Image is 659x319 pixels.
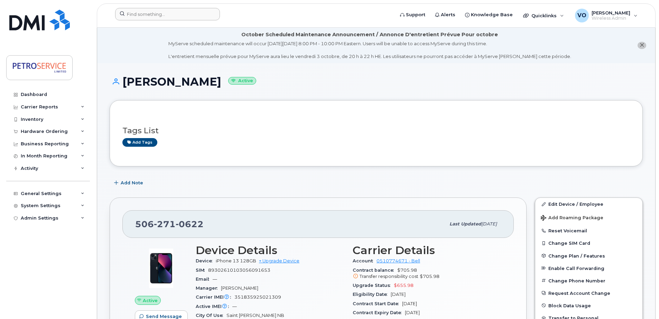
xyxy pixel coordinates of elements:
[353,283,394,288] span: Upgrade Status
[196,258,216,263] span: Device
[535,274,642,287] button: Change Phone Number
[196,268,208,273] span: SIM
[122,126,630,135] h3: Tags List
[122,138,157,147] a: Add tags
[196,244,344,257] h3: Device Details
[353,301,402,306] span: Contract Start Date
[377,258,420,263] a: 0510774671 - Bell
[241,31,498,38] div: October Scheduled Maintenance Announcement / Annonce D'entretient Prévue Pour octobre
[548,253,605,258] span: Change Plan / Features
[353,244,501,257] h3: Carrier Details
[176,219,204,229] span: 0622
[234,294,281,300] span: 351835925021309
[535,262,642,274] button: Enable Call Forwarding
[535,299,642,312] button: Block Data Usage
[535,210,642,224] button: Add Roaming Package
[208,268,270,273] span: 89302610103056091653
[353,258,377,263] span: Account
[353,268,501,280] span: $705.98
[143,297,158,304] span: Active
[196,277,213,282] span: Email
[121,180,143,186] span: Add Note
[402,301,417,306] span: [DATE]
[196,313,226,318] span: City Of Use
[394,283,414,288] span: $655.98
[168,40,571,60] div: MyServe scheduled maintenance will occur [DATE][DATE] 8:00 PM - 10:00 PM Eastern. Users will be u...
[196,304,232,309] span: Active IMEI
[353,310,405,315] span: Contract Expiry Date
[535,224,642,237] button: Reset Voicemail
[535,198,642,210] a: Edit Device / Employee
[154,219,176,229] span: 271
[135,219,204,229] span: 506
[541,215,603,222] span: Add Roaming Package
[213,277,217,282] span: —
[391,292,406,297] span: [DATE]
[548,265,604,271] span: Enable Call Forwarding
[110,177,149,189] button: Add Note
[196,294,234,300] span: Carrier IMEI
[405,310,420,315] span: [DATE]
[420,274,439,279] span: $705.98
[221,286,258,291] span: [PERSON_NAME]
[638,42,646,49] button: close notification
[449,221,481,226] span: Last updated
[535,237,642,249] button: Change SIM Card
[535,250,642,262] button: Change Plan / Features
[353,292,391,297] span: Eligibility Date
[353,268,397,273] span: Contract balance
[140,248,182,289] img: image20231002-3703462-1ig824h.jpeg
[481,221,497,226] span: [DATE]
[228,77,256,85] small: Active
[110,76,643,88] h1: [PERSON_NAME]
[259,258,299,263] a: + Upgrade Device
[226,313,284,318] span: Saint [PERSON_NAME] NB
[360,274,418,279] span: Transfer responsibility cost
[535,287,642,299] button: Request Account Change
[232,304,237,309] span: —
[196,286,221,291] span: Manager
[216,258,256,263] span: iPhone 13 128GB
